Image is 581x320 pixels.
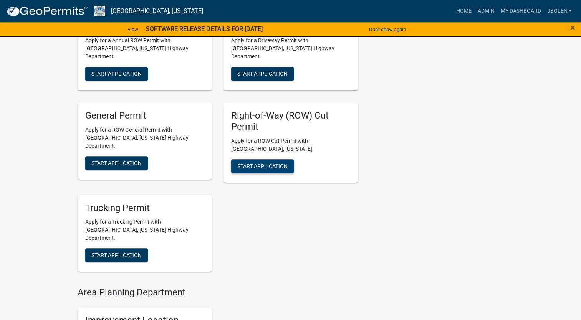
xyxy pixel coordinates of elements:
a: View [124,23,141,36]
button: Start Application [85,248,148,262]
button: Start Application [231,67,294,81]
p: Apply for a Trucking Permit with [GEOGRAPHIC_DATA], [US_STATE] Highway Department. [85,218,204,242]
span: Start Application [91,252,142,258]
p: Apply for a Annual ROW Permit with [GEOGRAPHIC_DATA], [US_STATE] Highway Department. [85,36,204,61]
span: × [570,22,575,33]
span: Start Application [237,163,288,169]
button: Don't show again [366,23,409,36]
a: My Dashboard [497,4,544,18]
a: jbolen [544,4,575,18]
h5: Trucking Permit [85,203,204,214]
button: Start Application [85,67,148,81]
p: Apply for a Driveway Permit with [GEOGRAPHIC_DATA], [US_STATE] Highway Department. [231,36,350,61]
button: Close [570,23,575,32]
h4: Area Planning Department [78,287,358,298]
span: Start Application [91,160,142,166]
strong: SOFTWARE RELEASE DETAILS FOR [DATE] [146,25,263,33]
p: Apply for a ROW Cut Permit with [GEOGRAPHIC_DATA], [US_STATE]. [231,137,350,153]
a: Admin [474,4,497,18]
span: Start Application [237,71,288,77]
img: Vigo County, Indiana [94,6,105,16]
a: [GEOGRAPHIC_DATA], [US_STATE] [111,5,203,18]
h5: Right-of-Way (ROW) Cut Permit [231,110,350,132]
p: Apply for a ROW General Permit with [GEOGRAPHIC_DATA], [US_STATE] Highway Department. [85,126,204,150]
button: Start Application [231,159,294,173]
h5: General Permit [85,110,204,121]
a: Home [453,4,474,18]
button: Start Application [85,156,148,170]
span: Start Application [91,71,142,77]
